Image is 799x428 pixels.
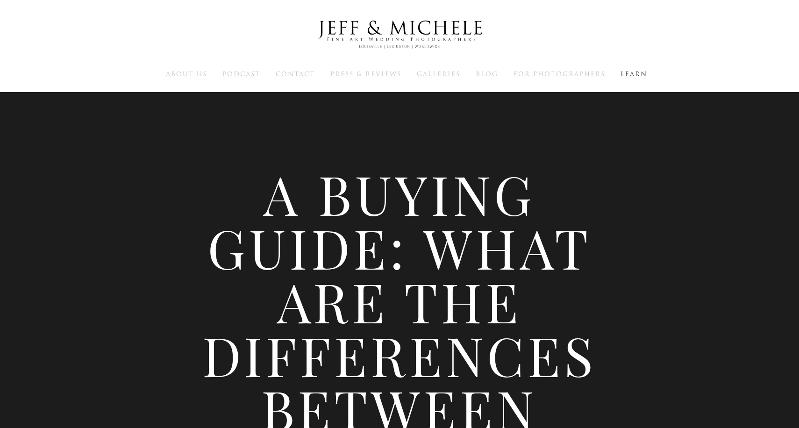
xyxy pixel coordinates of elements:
[222,70,260,78] a: Podcast
[166,70,207,78] a: About Us
[306,12,493,57] img: Louisville Wedding Photographers - Jeff & Michele Wedding Photographers
[417,70,460,78] a: Galleries
[476,70,498,78] a: Blog
[276,70,315,78] a: Contact
[621,70,647,78] a: Learn
[330,70,401,78] a: Press & Reviews
[514,70,605,78] a: For Photographers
